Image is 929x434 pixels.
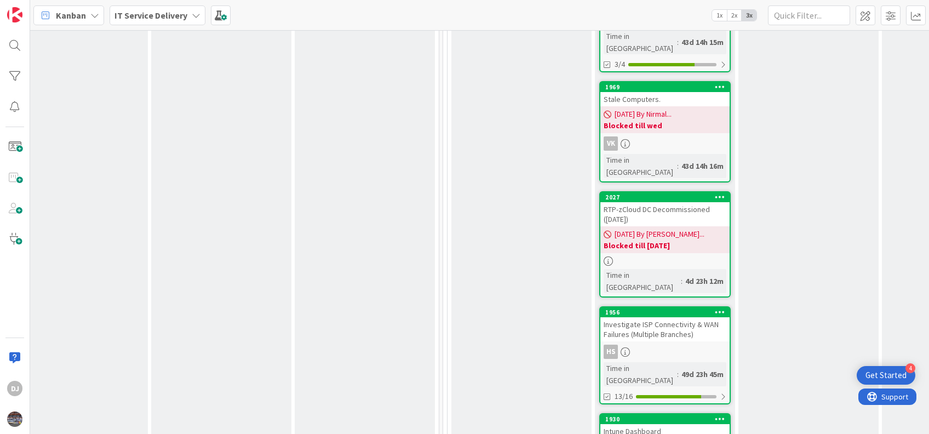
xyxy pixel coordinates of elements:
[905,363,915,373] div: 4
[7,412,22,427] img: avatar
[600,202,730,226] div: RTP-zCloud DC Decommissioned ([DATE])
[605,415,730,423] div: 1930
[604,240,726,251] b: Blocked till [DATE]
[865,370,907,381] div: Get Started
[615,108,672,120] span: [DATE] By Nirmal...
[600,92,730,106] div: Stale Computers.
[114,10,187,21] b: IT Service Delivery
[600,192,730,202] div: 2027
[600,82,730,92] div: 1969
[600,307,730,317] div: 1956
[604,120,726,131] b: Blocked till wed
[615,59,625,70] span: 3/4
[857,366,915,385] div: Open Get Started checklist, remaining modules: 4
[604,154,677,178] div: Time in [GEOGRAPHIC_DATA]
[677,368,679,380] span: :
[768,5,850,25] input: Quick Filter...
[679,160,726,172] div: 43d 14h 16m
[23,2,50,15] span: Support
[679,368,726,380] div: 49d 23h 45m
[600,345,730,359] div: HS
[605,193,730,201] div: 2027
[615,229,704,240] span: [DATE] By [PERSON_NAME]...
[712,10,727,21] span: 1x
[605,83,730,91] div: 1969
[599,81,731,182] a: 1969Stale Computers.[DATE] By Nirmal...Blocked till wedVKTime in [GEOGRAPHIC_DATA]:43d 14h 16m
[604,136,618,151] div: VK
[56,9,86,22] span: Kanban
[7,7,22,22] img: Visit kanbanzone.com
[604,30,677,54] div: Time in [GEOGRAPHIC_DATA]
[600,82,730,106] div: 1969Stale Computers.
[681,275,683,287] span: :
[679,36,726,48] div: 43d 14h 15m
[605,309,730,316] div: 1956
[604,362,677,386] div: Time in [GEOGRAPHIC_DATA]
[600,136,730,151] div: VK
[742,10,756,21] span: 3x
[600,317,730,341] div: Investigate ISP Connectivity & WAN Failures (Multiple Branches)
[7,381,22,396] div: DJ
[677,36,679,48] span: :
[600,307,730,341] div: 1956Investigate ISP Connectivity & WAN Failures (Multiple Branches)
[604,345,618,359] div: HS
[600,414,730,424] div: 1930
[683,275,726,287] div: 4d 23h 12m
[727,10,742,21] span: 2x
[677,160,679,172] span: :
[615,391,633,402] span: 13/16
[604,269,681,293] div: Time in [GEOGRAPHIC_DATA]
[599,191,731,298] a: 2027RTP-zCloud DC Decommissioned ([DATE])[DATE] By [PERSON_NAME]...Blocked till [DATE]Time in [GE...
[599,306,731,404] a: 1956Investigate ISP Connectivity & WAN Failures (Multiple Branches)HSTime in [GEOGRAPHIC_DATA]:49...
[600,192,730,226] div: 2027RTP-zCloud DC Decommissioned ([DATE])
